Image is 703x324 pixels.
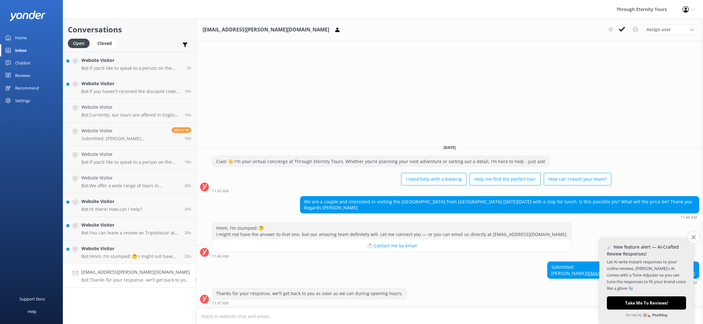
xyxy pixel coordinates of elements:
[212,156,549,167] div: Ciao! 👋 I'm your virtual concierge at Through Eternity Tours. Whether you’re planning your next a...
[470,173,541,185] button: Help me find the perfect tour
[68,24,191,36] h2: Conversations
[15,94,30,107] div: Settings
[81,104,180,111] h4: Website Visitor
[15,57,30,69] div: Chatbot
[643,25,697,35] div: Assign User
[184,254,191,259] span: Sep 23 2025 05:47pm (UTC +02:00) Europe/Amsterdam
[81,222,180,228] h4: Website Visitor
[15,69,30,82] div: Reviews
[63,170,196,193] a: Website VisitorBot:We offer a wide range of tours in [GEOGRAPHIC_DATA], from iconic landmarks lik...
[184,136,191,141] span: Sep 23 2025 11:39pm (UTC +02:00) Europe/Amsterdam
[81,198,142,205] h4: Website Visitor
[544,173,611,185] button: How can I reach your team?
[212,288,406,299] div: Thanks for your response, we'll get back to you as soon as we can during opening hours.
[212,189,611,193] div: Sep 23 2025 11:45am (UTC +02:00) Europe/Amsterdam
[81,269,190,276] h4: [EMAIL_ADDRESS][PERSON_NAME][DOMAIN_NAME]
[63,240,196,264] a: Website VisitorBot:Hmm, I’m stumped! 🤔 I might not have the answer to that one, but our amazing t...
[9,11,46,21] img: yonder-white-logo.png
[212,239,571,252] button: 📩 Contact me by email
[195,277,199,283] span: Sep 23 2025 11:46am (UTC +02:00) Europe/Amsterdam
[19,293,45,305] div: Support Docs
[81,65,182,71] p: Bot: If you’d like to speak to a person on the Through Eternity Tours team, please call [PHONE_NU...
[212,223,571,239] div: Hmm, I’m stumped! 🤔 I might not have the answer to that one, but our amazing team definitely will...
[646,26,671,33] span: Assign user
[15,82,39,94] div: Recommend
[212,255,229,258] strong: 11:46 AM
[68,40,93,47] a: Open
[212,189,229,193] strong: 11:45 AM
[81,277,190,283] p: Bot: Thanks for your response, we'll get back to you as soon as we can during opening hours.
[212,301,407,305] div: Sep 23 2025 11:47am (UTC +02:00) Europe/Amsterdam
[187,65,191,70] span: Sep 24 2025 02:04pm (UTC +02:00) Europe/Amsterdam
[680,216,697,219] strong: 11:46 AM
[172,127,191,133] span: Reply
[81,245,180,252] h4: Website Visitor
[81,112,180,118] p: Bot: Currently, our tours are offered in English only. It may be possible to arrange a private to...
[586,270,695,276] a: [EMAIL_ADDRESS][PERSON_NAME][DOMAIN_NAME]
[93,40,120,47] a: Closed
[81,151,180,158] h4: Website Visitor
[184,89,191,94] span: Sep 24 2025 05:25am (UTC +02:00) Europe/Amsterdam
[63,217,196,240] a: Website VisitorBot:You can leave a review on TripAdvisor at [URL][DOMAIN_NAME], on Google at [URL...
[81,57,182,64] h4: Website Visitor
[184,183,191,188] span: Sep 23 2025 08:11pm (UTC +02:00) Europe/Amsterdam
[81,254,180,259] p: Bot: Hmm, I’m stumped! 🤔 I might not have the answer to that one, but our amazing team definitely...
[440,145,460,150] span: [DATE]
[300,196,699,213] div: We are a couple and interested in visiting the [GEOGRAPHIC_DATA] from [GEOGRAPHIC_DATA] [DATE][DA...
[15,31,27,44] div: Home
[184,230,191,235] span: Sep 23 2025 07:48pm (UTC +02:00) Europe/Amsterdam
[81,230,180,236] p: Bot: You can leave a review on TripAdvisor at [URL][DOMAIN_NAME], on Google at [URL][DOMAIN_NAME]...
[63,146,196,170] a: Website VisitorBot:If you’d like to speak to a person on the Through Eternity Tours team, please ...
[63,52,196,75] a: Website VisitorBot:If you’d like to speak to a person on the Through Eternity Tours team, please ...
[184,112,191,118] span: Sep 24 2025 05:15am (UTC +02:00) Europe/Amsterdam
[212,301,229,305] strong: 11:47 AM
[81,183,180,189] p: Bot: We offer a wide range of tours in [GEOGRAPHIC_DATA], from iconic landmarks like the [GEOGRAP...
[184,206,191,212] span: Sep 23 2025 07:52pm (UTC +02:00) Europe/Amsterdam
[63,75,196,99] a: Website VisitorBot:If you haven't received the discount code, please check your Spam folder. If i...
[300,215,699,219] div: Sep 23 2025 11:46am (UTC +02:00) Europe/Amsterdam
[93,39,117,48] div: Closed
[81,206,142,212] p: Bot: Hi there! How can I help?
[63,264,196,288] a: [EMAIL_ADDRESS][PERSON_NAME][DOMAIN_NAME]Bot:Thanks for your response, we'll get back to you as s...
[184,159,191,165] span: Sep 23 2025 08:55pm (UTC +02:00) Europe/Amsterdam
[81,127,167,134] h4: Website Visitor
[63,193,196,217] a: Website VisitorBot:Hi there! How can I help?20h
[68,39,90,48] div: Open
[81,80,180,87] h4: Website Visitor
[81,89,180,94] p: Bot: If you haven't received the discount code, please check your Spam folder. If it's not there,...
[212,254,572,258] div: Sep 23 2025 11:46am (UTC +02:00) Europe/Amsterdam
[28,305,36,318] div: Help
[548,262,699,278] div: Submitted: [PERSON_NAME]
[81,136,167,141] p: Submitted: [PERSON_NAME] [EMAIL_ADDRESS][DOMAIN_NAME] Does the [GEOGRAPHIC_DATA] Tour with Dome C...
[15,44,27,57] div: Inbox
[203,26,329,34] h3: [EMAIL_ADDRESS][PERSON_NAME][DOMAIN_NAME]
[63,99,196,123] a: Website VisitorBot:Currently, our tours are offered in English only. It may be possible to arrang...
[81,174,180,181] h4: Website Visitor
[547,280,699,285] div: Sep 23 2025 11:46am (UTC +02:00) Europe/Amsterdam
[63,123,196,146] a: Website VisitorSubmitted: [PERSON_NAME] [EMAIL_ADDRESS][DOMAIN_NAME] Does the [GEOGRAPHIC_DATA] T...
[81,159,180,165] p: Bot: If you’d like to speak to a person on the Through Eternity Tours team, please call [PHONE_NU...
[401,173,466,185] button: I need help with a booking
